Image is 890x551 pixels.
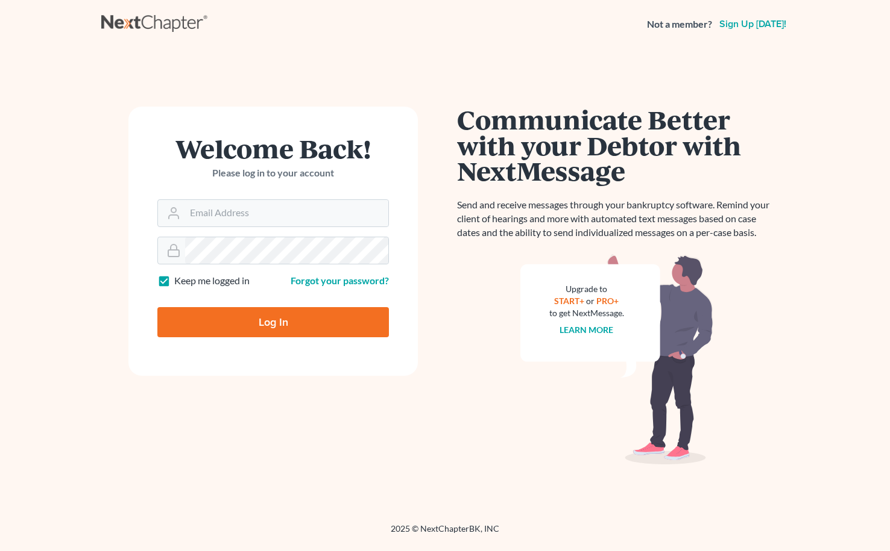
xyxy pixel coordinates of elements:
[174,274,250,288] label: Keep me logged in
[717,19,789,29] a: Sign up [DATE]!
[560,325,614,335] a: Learn more
[647,17,712,31] strong: Not a member?
[457,198,777,240] p: Send and receive messages through your bankruptcy software. Remind your client of hearings and mo...
[157,166,389,180] p: Please log in to your account
[520,254,713,465] img: nextmessage_bg-59042aed3d76b12b5cd301f8e5b87938c9018125f34e5fa2b7a6b67550977c72.svg
[157,307,389,337] input: Log In
[457,107,777,184] h1: Communicate Better with your Debtor with NextMessage
[185,200,388,226] input: Email Address
[549,283,624,295] div: Upgrade to
[555,296,585,306] a: START+
[101,523,789,544] div: 2025 © NextChapterBK, INC
[157,135,389,161] h1: Welcome Back!
[597,296,619,306] a: PRO+
[587,296,595,306] span: or
[291,275,389,286] a: Forgot your password?
[549,307,624,319] div: to get NextMessage.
